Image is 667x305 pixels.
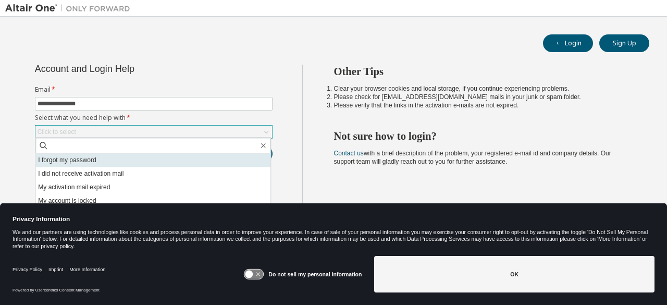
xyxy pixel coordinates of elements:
[334,65,631,78] h2: Other Tips
[334,150,611,165] span: with a brief description of the problem, your registered e-mail id and company details. Our suppo...
[38,128,76,136] div: Click to select
[599,34,649,52] button: Sign Up
[35,153,270,167] li: I forgot my password
[334,150,364,157] a: Contact us
[334,93,631,101] li: Please check for [EMAIL_ADDRESS][DOMAIN_NAME] mails in your junk or spam folder.
[334,84,631,93] li: Clear your browser cookies and local storage, if you continue experiencing problems.
[35,86,273,94] label: Email
[5,3,135,14] img: Altair One
[334,101,631,109] li: Please verify that the links in the activation e-mails are not expired.
[35,65,225,73] div: Account and Login Help
[543,34,593,52] button: Login
[35,126,272,138] div: Click to select
[35,114,273,122] label: Select what you need help with
[334,129,631,143] h2: Not sure how to login?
